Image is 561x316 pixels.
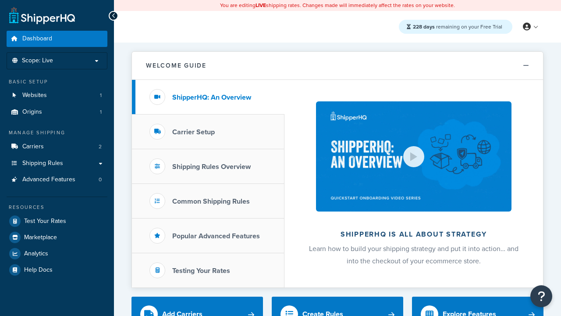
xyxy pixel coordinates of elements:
[22,35,52,43] span: Dashboard
[24,218,66,225] span: Test Your Rates
[24,266,53,274] span: Help Docs
[7,129,107,136] div: Manage Shipping
[99,176,102,183] span: 0
[22,108,42,116] span: Origins
[7,246,107,262] a: Analytics
[7,78,107,86] div: Basic Setup
[7,104,107,120] li: Origins
[7,204,107,211] div: Resources
[413,23,502,31] span: remaining on your Free Trial
[7,31,107,47] a: Dashboard
[7,139,107,155] a: Carriers2
[172,197,250,205] h3: Common Shipping Rules
[22,160,63,167] span: Shipping Rules
[100,108,102,116] span: 1
[132,52,543,80] button: Welcome Guide
[309,244,518,266] span: Learn how to build your shipping strategy and put it into action… and into the checkout of your e...
[172,93,251,101] h3: ShipperHQ: An Overview
[22,57,53,65] span: Scope: Live
[413,23,435,31] strong: 228 days
[7,230,107,245] a: Marketplace
[22,143,44,151] span: Carriers
[7,213,107,229] a: Test Your Rates
[7,87,107,104] li: Websites
[100,92,102,99] span: 1
[7,155,107,172] a: Shipping Rules
[256,1,266,9] b: LIVE
[24,250,48,258] span: Analytics
[308,230,520,238] h2: ShipperHQ is all about strategy
[7,87,107,104] a: Websites1
[172,163,251,171] h3: Shipping Rules Overview
[7,139,107,155] li: Carriers
[7,172,107,188] a: Advanced Features0
[172,128,215,136] h3: Carrier Setup
[99,143,102,151] span: 2
[22,92,47,99] span: Websites
[24,234,57,241] span: Marketplace
[172,232,260,240] h3: Popular Advanced Features
[7,104,107,120] a: Origins1
[7,262,107,278] a: Help Docs
[316,101,511,212] img: ShipperHQ is all about strategy
[22,176,75,183] span: Advanced Features
[7,172,107,188] li: Advanced Features
[172,267,230,275] h3: Testing Your Rates
[530,285,552,307] button: Open Resource Center
[146,62,206,69] h2: Welcome Guide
